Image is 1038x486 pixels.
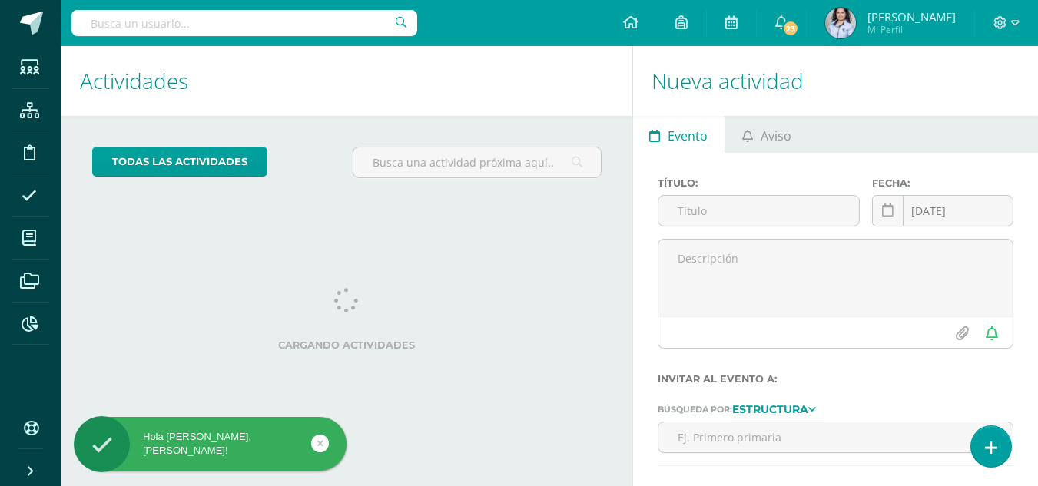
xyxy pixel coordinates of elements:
[658,404,732,415] span: Búsqueda por:
[781,20,798,37] span: 23
[74,430,347,458] div: Hola [PERSON_NAME], [PERSON_NAME]!
[867,23,956,36] span: Mi Perfil
[633,116,725,153] a: Evento
[71,10,417,36] input: Busca un usuario...
[80,46,614,116] h1: Actividades
[353,147,600,177] input: Busca una actividad próxima aquí...
[725,116,808,153] a: Aviso
[92,339,602,351] label: Cargando actividades
[761,117,791,154] span: Aviso
[92,147,267,177] a: todas las Actividades
[872,177,1013,189] label: Fecha:
[658,373,1013,385] label: Invitar al evento a:
[732,403,816,414] a: Estructura
[732,402,808,416] strong: Estructura
[825,8,856,38] img: b57beca5abaa0ef52da2d20016732fb8.png
[652,46,1020,116] h1: Nueva actividad
[658,196,860,226] input: Título
[867,9,956,25] span: [PERSON_NAME]
[658,422,1013,452] input: Ej. Primero primaria
[668,117,708,154] span: Evento
[658,177,861,189] label: Título:
[873,196,1013,226] input: Fecha de entrega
